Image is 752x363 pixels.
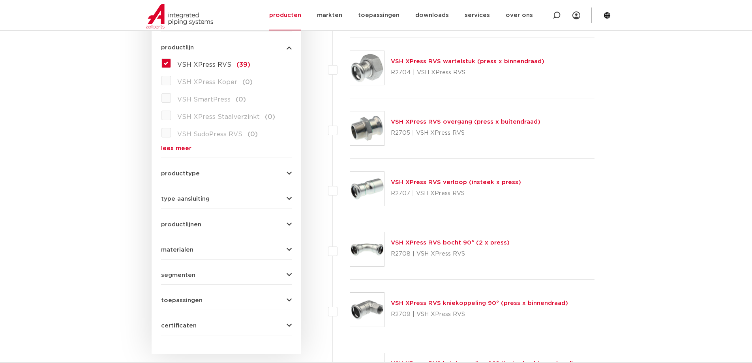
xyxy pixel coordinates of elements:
[350,51,384,85] img: Thumbnail for VSH XPress RVS wartelstuk (press x binnendraad)
[161,297,292,303] button: toepassingen
[391,127,540,139] p: R2705 | VSH XPress RVS
[161,323,197,329] span: certificaten
[177,62,231,68] span: VSH XPress RVS
[391,248,510,260] p: R2708 | VSH XPress RVS
[177,131,242,137] span: VSH SudoPress RVS
[265,114,275,120] span: (0)
[350,293,384,327] img: Thumbnail for VSH XPress RVS kniekoppeling 90° (press x binnendraad)
[177,114,260,120] span: VSH XPress Staalverzinkt
[161,171,292,177] button: producttype
[177,79,237,85] span: VSH XPress Koper
[161,222,292,228] button: productlijnen
[242,79,253,85] span: (0)
[391,308,568,321] p: R2709 | VSH XPress RVS
[391,300,568,306] a: VSH XPress RVS kniekoppeling 90° (press x binnendraad)
[391,58,544,64] a: VSH XPress RVS wartelstuk (press x binnendraad)
[161,272,195,278] span: segmenten
[161,196,210,202] span: type aansluiting
[236,62,250,68] span: (39)
[177,96,231,103] span: VSH SmartPress
[161,196,292,202] button: type aansluiting
[161,323,292,329] button: certificaten
[161,297,203,303] span: toepassingen
[248,131,258,137] span: (0)
[350,111,384,145] img: Thumbnail for VSH XPress RVS overgang (press x buitendraad)
[391,66,544,79] p: R2704 | VSH XPress RVS
[350,232,384,266] img: Thumbnail for VSH XPress RVS bocht 90° (2 x press)
[391,240,510,246] a: VSH XPress RVS bocht 90° (2 x press)
[391,179,521,185] a: VSH XPress RVS verloop (insteek x press)
[161,247,193,253] span: materialen
[161,171,200,177] span: producttype
[161,45,194,51] span: productlijn
[350,172,384,206] img: Thumbnail for VSH XPress RVS verloop (insteek x press)
[161,222,201,228] span: productlijnen
[236,96,246,103] span: (0)
[391,119,540,125] a: VSH XPress RVS overgang (press x buitendraad)
[161,45,292,51] button: productlijn
[391,187,521,200] p: R2707 | VSH XPress RVS
[161,247,292,253] button: materialen
[161,272,292,278] button: segmenten
[161,145,292,151] a: lees meer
